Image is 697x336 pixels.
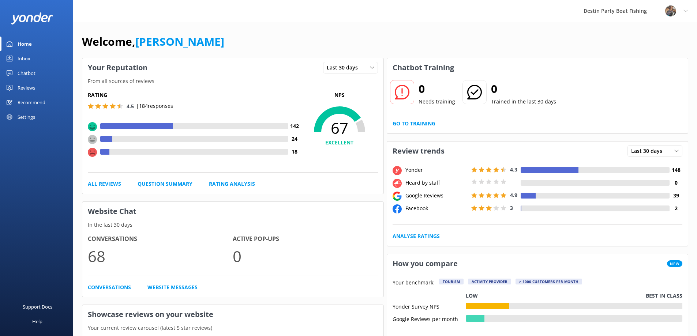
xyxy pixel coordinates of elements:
div: Yonder [404,166,469,174]
div: Support Docs [23,299,52,314]
span: New [667,260,682,267]
a: All Reviews [88,180,121,188]
div: Recommend [18,95,45,110]
p: Trained in the last 30 days [491,98,556,106]
span: Last 30 days [327,64,362,72]
p: 68 [88,244,233,268]
h3: How you compare [387,254,463,273]
img: yonder-white-logo.png [11,12,53,24]
h4: Conversations [88,234,233,244]
div: Settings [18,110,35,124]
span: 3 [510,204,513,211]
h3: Chatbot Training [387,58,460,77]
span: 4.9 [510,192,517,199]
h4: EXCELLENT [301,139,378,147]
h4: 2 [670,204,682,212]
p: Needs training [419,98,455,106]
div: > 1000 customers per month [516,279,582,284]
a: Conversations [88,283,131,291]
h4: 148 [670,166,682,174]
div: Inbox [18,51,30,66]
div: Heard by staff [404,179,469,187]
h4: 18 [288,148,301,156]
div: Google Reviews per month [393,315,466,322]
h4: Active Pop-ups [233,234,378,244]
a: Question Summary [138,180,192,188]
p: Low [466,292,478,300]
p: From all sources of reviews [82,77,383,85]
div: Home [18,37,32,51]
p: Your benchmark: [393,279,435,287]
p: Best in class [646,292,682,300]
h2: 0 [419,80,455,98]
h3: Review trends [387,141,450,161]
h1: Welcome, [82,33,224,50]
div: Activity Provider [468,279,511,284]
div: Help [32,314,42,329]
img: 250-1666038197.jpg [665,5,676,16]
span: 4.5 [127,103,134,110]
h4: 0 [670,179,682,187]
a: Go to Training [393,120,435,128]
a: Analyse Ratings [393,232,440,240]
p: 0 [233,244,378,268]
p: In the last 30 days [82,221,383,229]
h4: 24 [288,135,301,143]
span: 67 [301,119,378,137]
h3: Website Chat [82,202,383,221]
p: | 184 responses [136,102,173,110]
div: Tourism [439,279,464,284]
h3: Your Reputation [82,58,153,77]
h5: Rating [88,91,301,99]
span: 4.3 [510,166,517,173]
div: Reviews [18,80,35,95]
h4: 39 [670,192,682,200]
div: Chatbot [18,66,35,80]
span: Last 30 days [631,147,667,155]
a: Website Messages [147,283,198,291]
p: Your current review carousel (latest 5 star reviews) [82,324,383,332]
h4: 142 [288,122,301,130]
a: Rating Analysis [209,180,255,188]
p: NPS [301,91,378,99]
h3: Showcase reviews on your website [82,305,383,324]
h2: 0 [491,80,556,98]
div: Facebook [404,204,469,212]
div: Google Reviews [404,192,469,200]
a: [PERSON_NAME] [135,34,224,49]
div: Yonder Survey NPS [393,303,466,309]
